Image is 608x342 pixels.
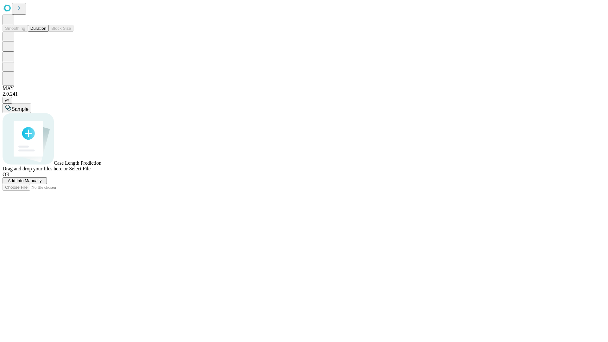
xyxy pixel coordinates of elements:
[11,106,28,112] span: Sample
[3,177,47,184] button: Add Info Manually
[5,98,9,103] span: @
[3,97,12,104] button: @
[8,178,42,183] span: Add Info Manually
[28,25,49,32] button: Duration
[3,172,9,177] span: OR
[3,104,31,113] button: Sample
[3,25,28,32] button: Smoothing
[69,166,91,171] span: Select File
[49,25,73,32] button: Block Size
[3,166,68,171] span: Drag and drop your files here or
[54,160,101,166] span: Case Length Prediction
[3,91,605,97] div: 2.0.241
[3,85,605,91] div: MAY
